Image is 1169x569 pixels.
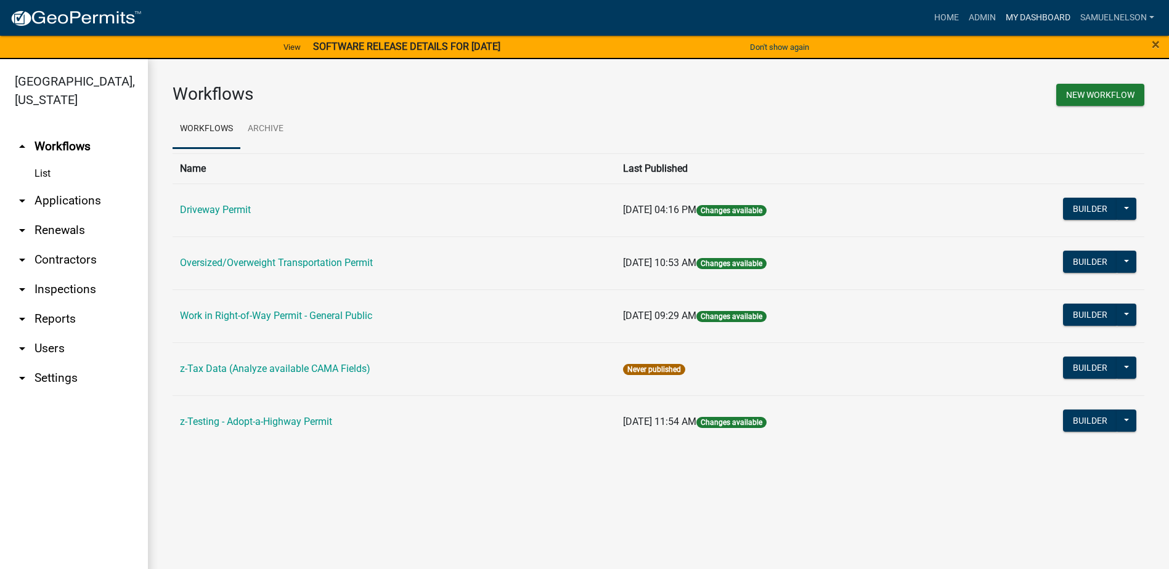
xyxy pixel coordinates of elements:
button: Builder [1063,251,1117,273]
a: samuelnelson [1075,6,1159,30]
span: [DATE] 04:16 PM [623,204,696,216]
span: Changes available [696,417,767,428]
i: arrow_drop_down [15,341,30,356]
a: View [279,37,306,57]
h3: Workflows [173,84,650,105]
a: Driveway Permit [180,204,251,216]
a: z-Testing - Adopt-a-Highway Permit [180,416,332,427]
span: Never published [623,364,685,375]
span: Changes available [696,258,767,269]
span: [DATE] 11:54 AM [623,416,696,427]
span: [DATE] 10:53 AM [623,257,696,268]
button: Builder [1063,410,1117,432]
th: Last Published [616,153,954,184]
i: arrow_drop_down [15,193,30,208]
a: Home [929,6,964,30]
i: arrow_drop_down [15,371,30,385]
a: Work in Right-of-Way Permit - General Public [180,310,372,321]
button: New Workflow [1056,84,1144,106]
i: arrow_drop_down [15,223,30,238]
th: Name [173,153,616,184]
a: My Dashboard [1001,6,1075,30]
a: Workflows [173,110,240,149]
button: Builder [1063,357,1117,379]
span: × [1152,36,1160,53]
span: Changes available [696,205,767,216]
span: [DATE] 09:29 AM [623,310,696,321]
i: arrow_drop_down [15,282,30,297]
a: Archive [240,110,291,149]
button: Close [1152,37,1160,52]
a: z-Tax Data (Analyze available CAMA Fields) [180,363,370,374]
a: Oversized/Overweight Transportation Permit [180,257,373,268]
a: Admin [964,6,1001,30]
i: arrow_drop_down [15,312,30,326]
i: arrow_drop_up [15,139,30,154]
span: Changes available [696,311,767,322]
button: Don't show again [745,37,814,57]
i: arrow_drop_down [15,252,30,267]
strong: SOFTWARE RELEASE DETAILS FOR [DATE] [313,41,500,52]
button: Builder [1063,198,1117,220]
button: Builder [1063,304,1117,326]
